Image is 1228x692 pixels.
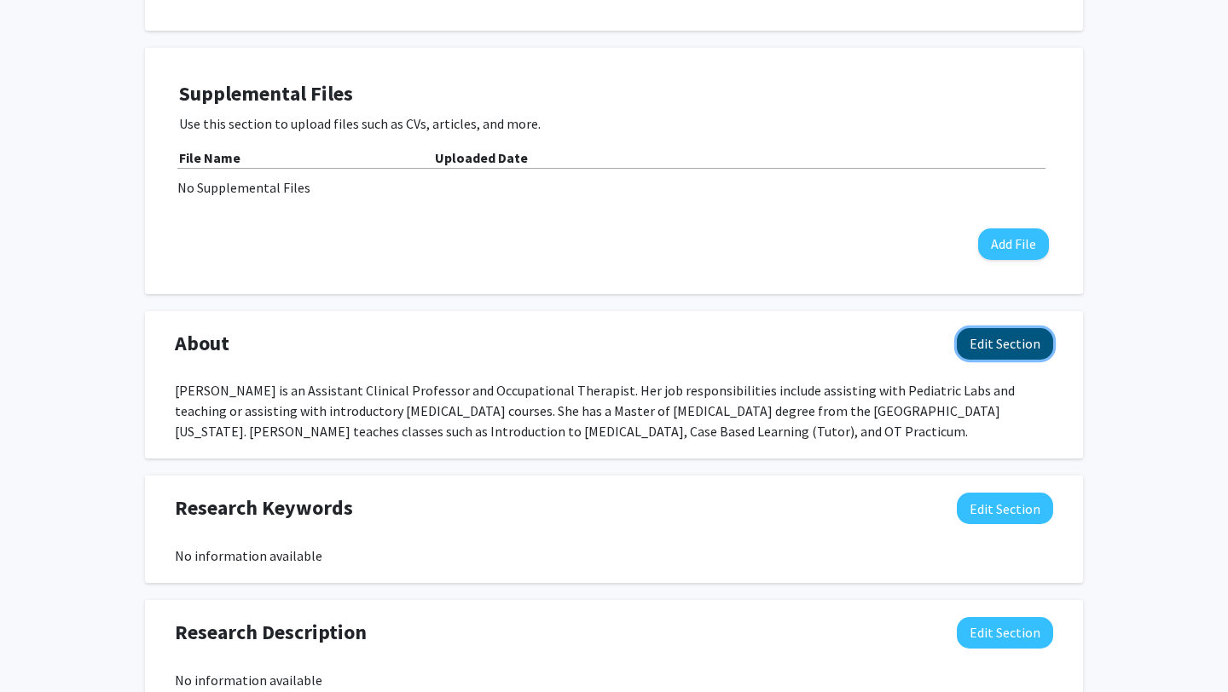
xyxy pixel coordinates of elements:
button: Add File [978,228,1049,260]
button: Edit Research Keywords [957,493,1053,524]
p: Use this section to upload files such as CVs, articles, and more. [179,113,1049,134]
span: About [175,328,229,359]
h4: Supplemental Files [179,82,1049,107]
b: File Name [179,149,240,166]
iframe: Chat [13,615,72,679]
span: Research Description [175,617,367,648]
div: No information available [175,545,1053,566]
button: Edit Research Description [957,617,1053,649]
div: No information available [175,670,1053,690]
button: Edit About [957,328,1053,360]
div: [PERSON_NAME] is an Assistant Clinical Professor and Occupational Therapist. Her job responsibili... [175,380,1053,441]
b: Uploaded Date [435,149,528,166]
div: No Supplemental Files [177,177,1051,198]
span: Research Keywords [175,493,353,523]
